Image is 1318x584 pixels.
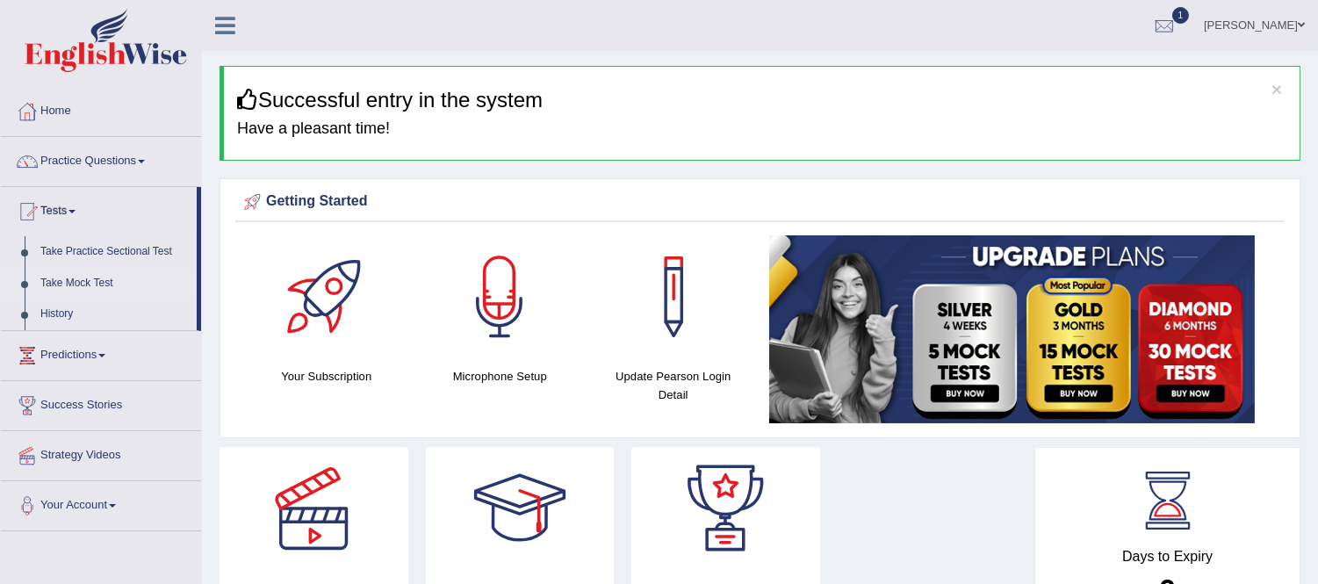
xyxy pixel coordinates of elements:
[1,331,201,375] a: Predictions
[422,367,579,386] h4: Microphone Setup
[595,367,752,404] h4: Update Pearson Login Detail
[237,120,1286,138] h4: Have a pleasant time!
[1,381,201,425] a: Success Stories
[240,189,1280,215] div: Getting Started
[1,187,197,231] a: Tests
[237,89,1286,112] h3: Successful entry in the system
[1172,7,1190,24] span: 1
[769,235,1255,423] img: small5.jpg
[1,137,201,181] a: Practice Questions
[32,236,197,268] a: Take Practice Sectional Test
[1055,549,1280,565] h4: Days to Expiry
[32,268,197,299] a: Take Mock Test
[1,87,201,131] a: Home
[1,481,201,525] a: Your Account
[1271,80,1282,98] button: ×
[32,299,197,330] a: History
[248,367,405,386] h4: Your Subscription
[1,431,201,475] a: Strategy Videos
